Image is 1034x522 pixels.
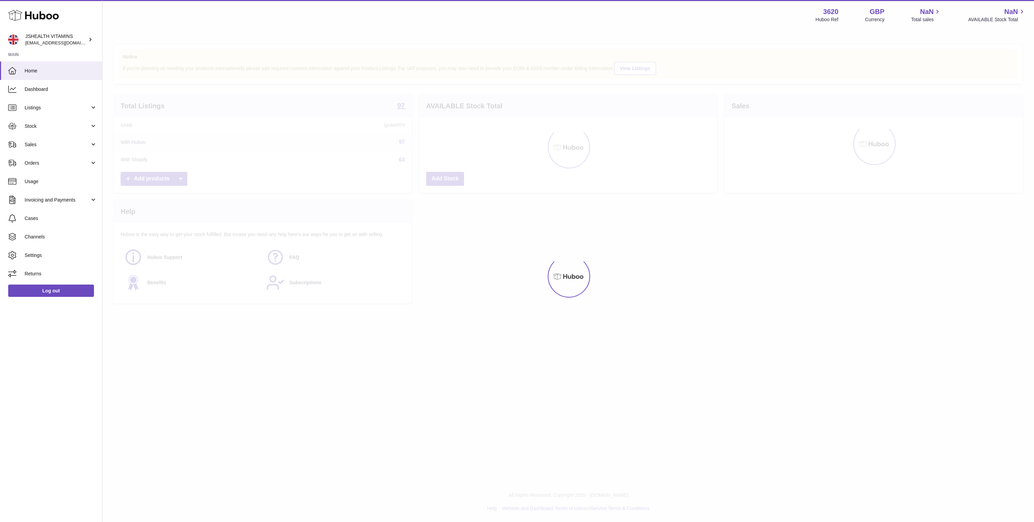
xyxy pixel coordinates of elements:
span: AVAILABLE Stock Total [968,16,1026,23]
span: NaN [920,7,934,16]
span: Listings [25,105,90,111]
span: NaN [1004,7,1018,16]
span: Usage [25,178,97,185]
div: Huboo Ref [816,16,839,23]
strong: 3620 [823,7,839,16]
img: internalAdmin-3620@internal.huboo.com [8,35,18,45]
span: Home [25,68,97,74]
span: Sales [25,141,90,148]
span: Stock [25,123,90,129]
span: Orders [25,160,90,166]
span: Settings [25,252,97,259]
span: Total sales [911,16,941,23]
span: Cases [25,215,97,222]
span: [EMAIL_ADDRESS][DOMAIN_NAME] [25,40,100,45]
div: JSHEALTH VITAMINS [25,33,87,46]
a: NaN AVAILABLE Stock Total [968,7,1026,23]
div: Currency [865,16,885,23]
span: Dashboard [25,86,97,93]
a: Log out [8,285,94,297]
span: Channels [25,234,97,240]
strong: GBP [870,7,884,16]
a: NaN Total sales [911,7,941,23]
span: Returns [25,271,97,277]
span: Invoicing and Payments [25,197,90,203]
